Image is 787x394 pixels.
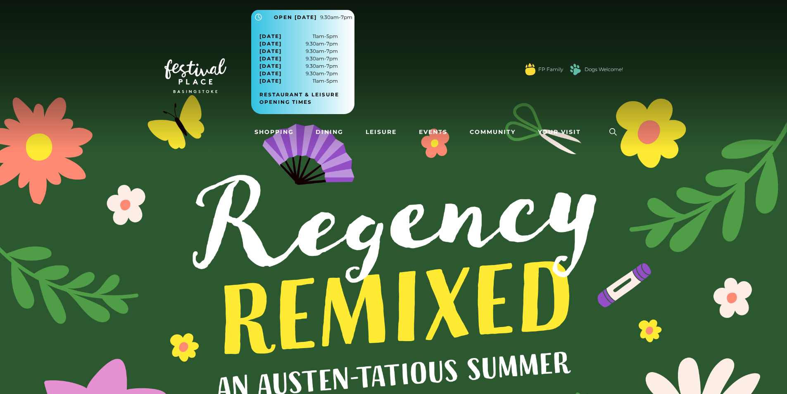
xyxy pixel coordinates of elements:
a: FP Family [538,66,563,73]
span: 9.30am-7pm [259,40,338,48]
a: Community [466,124,519,140]
span: Open [DATE] [274,14,317,21]
span: 9.30am-7pm [259,62,338,70]
span: 9.30am-7pm [259,48,338,55]
span: 9.30am-7pm [259,55,338,62]
span: 9.30am-7pm [259,70,338,77]
img: Festival Place Logo [164,58,226,93]
span: 11am-5pm [259,33,338,40]
button: Open [DATE] 9.30am-7pm [251,10,354,24]
span: [DATE] [259,62,282,70]
span: [DATE] [259,48,282,55]
span: 11am-5pm [259,77,338,85]
a: Events [416,124,451,140]
span: Your Visit [538,128,581,136]
span: 9.30am-7pm [320,14,352,21]
a: Your Visit [535,124,588,140]
a: Dining [312,124,347,140]
a: Shopping [251,124,297,140]
a: Leisure [362,124,400,140]
span: [DATE] [259,77,282,85]
span: [DATE] [259,33,282,40]
a: Dogs Welcome! [585,66,623,73]
span: [DATE] [259,70,282,77]
a: Restaurant & Leisure opening times [259,91,352,106]
span: [DATE] [259,40,282,48]
span: [DATE] [259,55,282,62]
